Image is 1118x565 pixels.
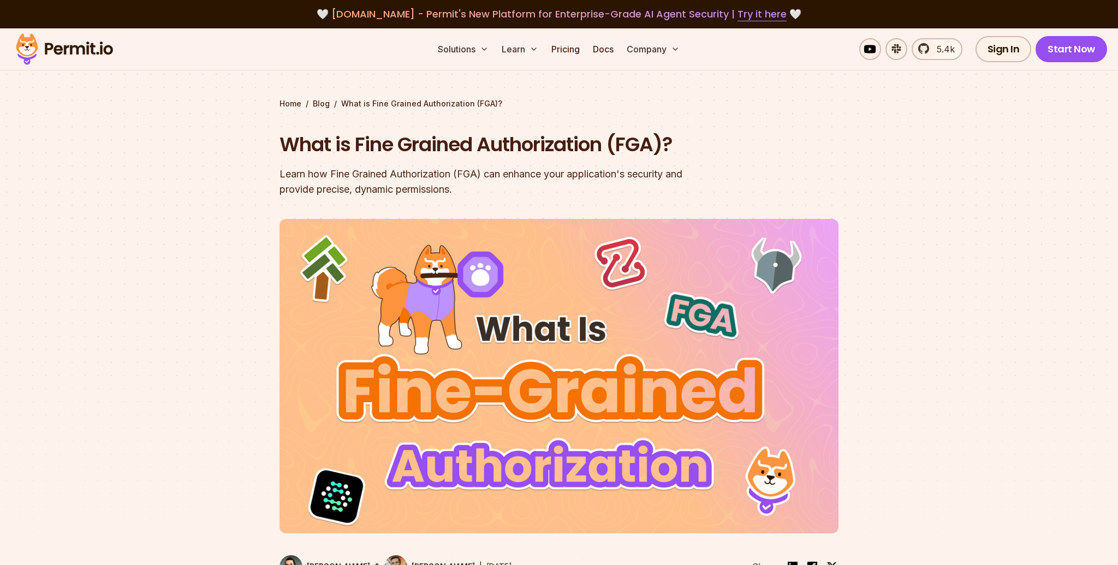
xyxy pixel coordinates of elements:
a: Pricing [547,38,584,60]
div: 🤍 🤍 [26,7,1092,22]
button: Learn [497,38,543,60]
span: 5.4k [930,43,955,56]
a: Sign In [976,36,1032,62]
img: What is Fine Grained Authorization (FGA)? [279,219,838,533]
div: / / [279,98,838,109]
h1: What is Fine Grained Authorization (FGA)? [279,131,699,158]
span: [DOMAIN_NAME] - Permit's New Platform for Enterprise-Grade AI Agent Security | [331,7,787,21]
a: 5.4k [912,38,962,60]
a: Start Now [1036,36,1107,62]
a: Home [279,98,301,109]
div: Learn how Fine Grained Authorization (FGA) can enhance your application's security and provide pr... [279,166,699,197]
a: Try it here [738,7,787,21]
img: Permit logo [11,31,118,68]
button: Company [622,38,684,60]
button: Solutions [433,38,493,60]
a: Blog [313,98,330,109]
a: Docs [588,38,618,60]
